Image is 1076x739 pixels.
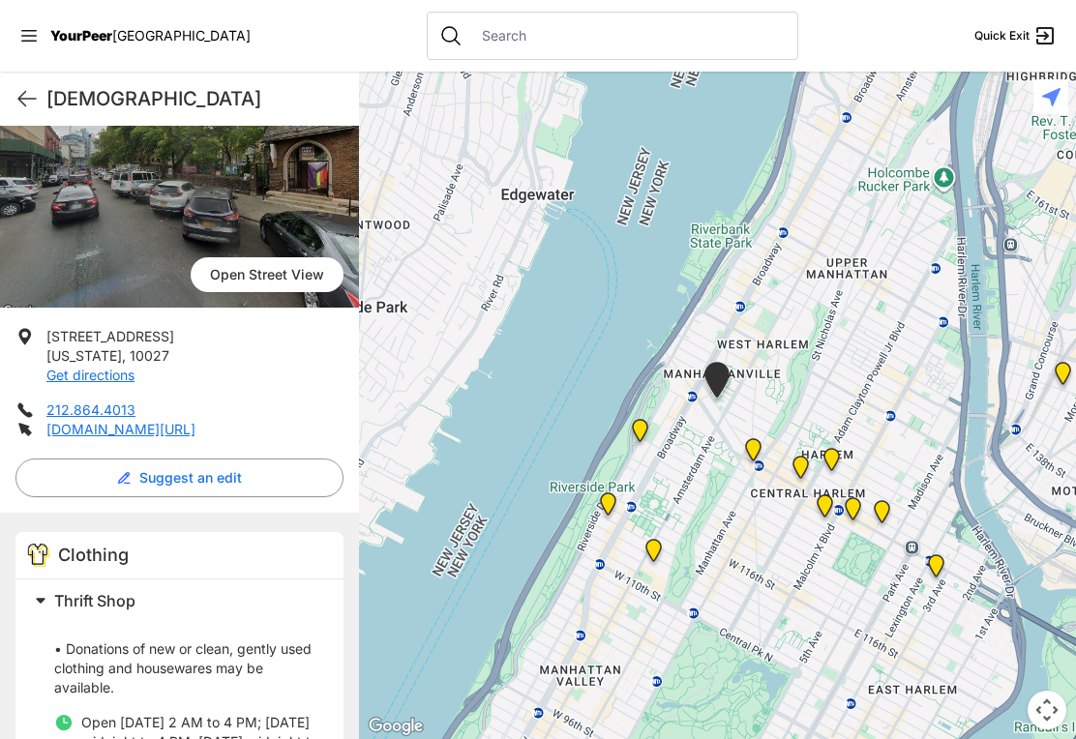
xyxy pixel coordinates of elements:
div: Uptown/Harlem DYCD Youth Drop-in Center [781,448,821,494]
div: The PILLARS – Holistic Recovery Support [733,430,773,477]
button: Suggest an edit [15,458,344,497]
span: Clothing [58,545,129,565]
span: YourPeer [50,27,112,44]
a: Open this area in Google Maps (opens a new window) [364,714,428,739]
a: Quick Exit [974,24,1057,47]
div: Manhattan [833,489,873,536]
input: Search [470,26,786,45]
span: 10027 [130,347,169,364]
a: 212.864.4013 [46,401,135,418]
span: Thrift Shop [54,591,135,610]
p: • Donations of new or clean, gently used clothing and housewares may be available. [54,620,320,697]
h1: [DEMOGRAPHIC_DATA] [46,85,344,112]
div: East Harlem [862,492,902,539]
span: Suggest an edit [139,468,242,488]
img: Google [364,714,428,739]
button: Map camera controls [1028,691,1066,729]
span: Quick Exit [974,28,1030,44]
div: Manhattan [620,411,660,458]
span: [GEOGRAPHIC_DATA] [112,27,251,44]
span: Open Street View [191,257,344,292]
a: Get directions [46,367,134,383]
div: Ford Hall [588,485,628,531]
span: [STREET_ADDRESS] [46,328,174,344]
span: [US_STATE] [46,347,122,364]
a: [DOMAIN_NAME][URL] [46,421,195,437]
div: Manhattan [812,440,852,487]
span: , [122,347,126,364]
div: Main Location [916,547,956,593]
a: YourPeer[GEOGRAPHIC_DATA] [50,30,251,42]
div: The Cathedral Church of St. John the Divine [634,531,673,577]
